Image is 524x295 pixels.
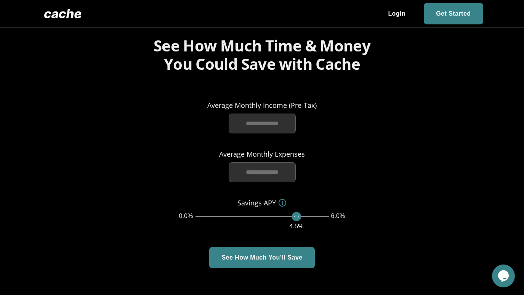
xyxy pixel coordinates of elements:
span: 0.0% [179,212,193,221]
h3: The Power of Automation [41,14,483,27]
div: Savings APY [195,197,329,208]
svg: Annual percentage yield (APY) is the effective interest rate that you earn on your money over the... [278,198,287,207]
div: 4.5 % [289,222,303,231]
iframe: chat widget [492,265,516,287]
h1: See How Much Time & Money You Could Save with Cache [143,37,381,73]
img: Logo [41,6,85,21]
div: Average Monthly Expenses [207,149,317,159]
span: 6.0% [331,212,345,221]
button: See How Much You’ll Save [209,247,314,268]
a: Login [376,3,418,24]
a: Get Started [424,3,483,24]
div: Average Monthly Income (Pre-Tax) [207,100,317,111]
